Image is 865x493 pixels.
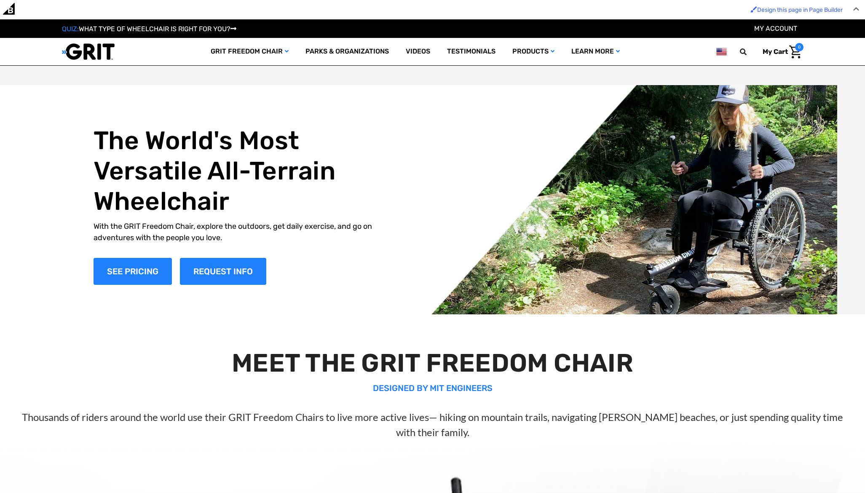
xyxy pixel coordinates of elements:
[754,24,797,32] a: Account
[397,38,439,65] a: Videos
[62,25,79,33] span: QUIZ:
[94,221,391,244] p: With the GRIT Freedom Chair, explore the outdoors, get daily exercise, and go on adventures with ...
[62,43,115,60] img: GRIT All-Terrain Wheelchair and Mobility Equipment
[563,38,628,65] a: Learn More
[795,43,803,51] span: 0
[21,410,843,440] p: Thousands of riders around the world use their GRIT Freedom Chairs to live more active lives— hik...
[822,439,861,478] iframe: Tidio Chat
[744,43,756,61] input: Search
[789,46,801,59] img: Cart
[94,126,391,217] h1: The World's Most Versatile All-Terrain Wheelchair
[750,6,757,13] img: Enabled brush for page builder edit.
[504,38,563,65] a: Products
[202,38,297,65] a: GRIT Freedom Chair
[716,46,726,57] img: us.png
[297,38,397,65] a: Parks & Organizations
[756,43,803,61] a: Cart with 0 items
[94,258,172,285] a: Shop Now
[180,258,266,285] a: Slide number 1, Request Information
[763,48,788,56] span: My Cart
[21,348,843,378] h2: MEET THE GRIT FREEDOM CHAIR
[757,6,843,13] span: Design this page in Page Builder
[21,382,843,394] p: DESIGNED BY MIT ENGINEERS
[746,2,847,18] a: Enabled brush for page builder edit. Design this page in Page Builder
[62,25,236,33] a: QUIZ:WHAT TYPE OF WHEELCHAIR IS RIGHT FOR YOU?
[439,38,504,65] a: Testimonials
[853,7,859,11] img: Close Admin Bar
